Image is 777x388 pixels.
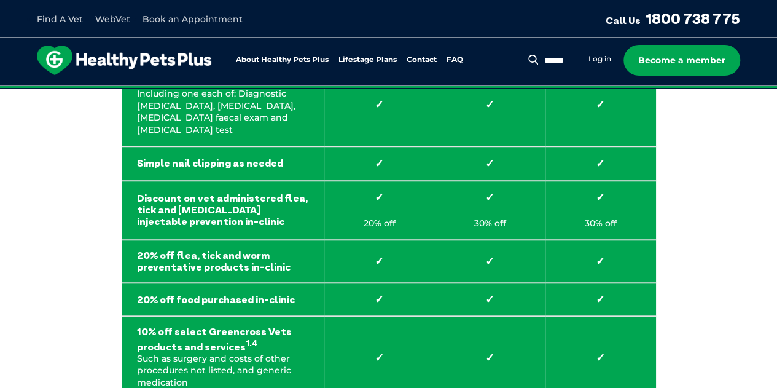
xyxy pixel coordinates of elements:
[561,98,641,111] strong: ✓
[137,157,309,169] strong: Simple nail clipping as needed
[340,191,420,204] strong: ✓
[407,56,437,64] a: Contact
[340,255,420,268] strong: ✓
[159,86,618,97] span: Proactive, preventative wellness program designed to keep your pet healthier and happier for longer
[236,56,329,64] a: About Healthy Pets Plus
[450,351,530,365] strong: ✓
[561,255,641,268] strong: ✓
[450,293,530,306] strong: ✓
[450,98,530,111] strong: ✓
[561,218,641,230] p: 30% off
[450,255,530,268] strong: ✓
[561,293,641,306] strong: ✓
[588,54,611,64] a: Log in
[450,191,530,204] strong: ✓
[340,293,420,306] strong: ✓
[137,73,309,137] p: Including one each of: Diagnostic [MEDICAL_DATA], [MEDICAL_DATA], [MEDICAL_DATA] faecal exam and ...
[561,191,641,204] strong: ✓
[340,351,420,365] strong: ✓
[143,14,243,25] a: Book an Appointment
[37,46,211,75] img: hpp-logo
[246,338,258,348] sup: 1.4
[561,157,641,170] strong: ✓
[606,14,641,26] span: Call Us
[340,218,420,230] p: 20% off
[137,326,309,353] strong: 10% off select Greencross Vets products and services
[95,14,130,25] a: WebVet
[450,157,530,170] strong: ✓
[526,53,541,66] button: Search
[450,218,530,230] p: 30% off
[137,294,309,306] strong: 20% off food purchased in-clinic
[447,56,463,64] a: FAQ
[137,250,309,273] strong: 20% off flea, tick and worm preventative products in-clinic
[340,157,420,170] strong: ✓
[340,98,420,111] strong: ✓
[561,351,641,365] strong: ✓
[137,192,309,228] strong: Discount on vet administered flea, tick and [MEDICAL_DATA] injectable prevention in-clinic
[606,9,740,28] a: Call Us1800 738 775
[338,56,397,64] a: Lifestage Plans
[37,14,83,25] a: Find A Vet
[623,45,740,76] a: Become a member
